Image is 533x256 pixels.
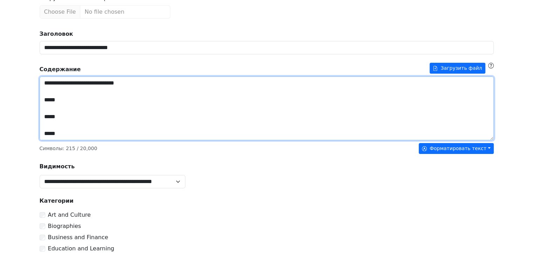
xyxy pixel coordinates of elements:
strong: Видимость [40,163,75,170]
strong: Заголовок [40,31,73,37]
button: Форматировать текст [419,143,494,154]
strong: Категории [40,197,74,204]
strong: Содержание [40,65,81,74]
button: Содержание [430,63,485,74]
span: 215 [66,146,75,151]
p: Символы : / 20,000 [40,145,97,152]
